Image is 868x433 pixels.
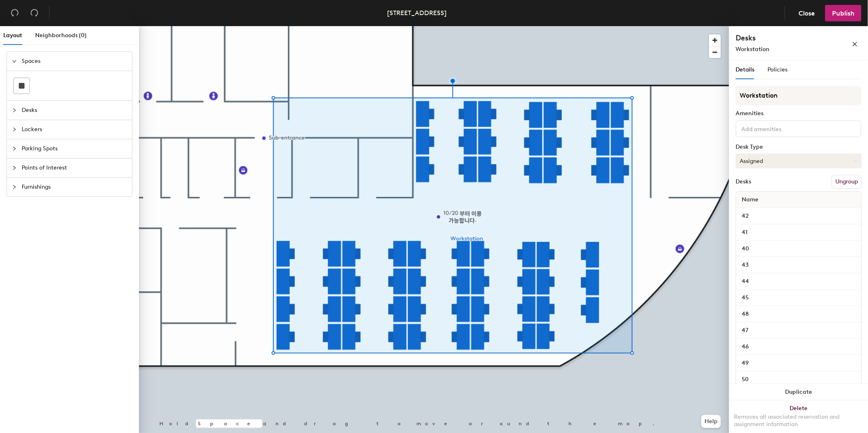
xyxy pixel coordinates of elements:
[738,227,859,238] input: Unnamed desk
[3,32,22,39] span: Layout
[767,66,787,73] span: Policies
[738,308,859,320] input: Unnamed desk
[12,185,17,190] span: collapsed
[792,5,822,21] button: Close
[832,175,861,189] button: Ungroup
[825,5,861,21] button: Publish
[738,357,859,369] input: Unnamed desk
[22,139,127,158] span: Parking Spots
[738,276,859,287] input: Unnamed desk
[35,32,87,39] span: Neighborhoods (0)
[12,59,17,64] span: expanded
[738,341,859,353] input: Unnamed desk
[7,5,23,21] button: Undo (⌘ + Z)
[387,8,447,18] div: [STREET_ADDRESS]
[12,108,17,113] span: collapsed
[736,33,825,43] h4: Desks
[799,9,815,17] span: Close
[22,101,127,120] span: Desks
[738,210,859,222] input: Unnamed desk
[11,9,19,17] span: undo
[736,66,754,73] span: Details
[26,5,43,21] button: Redo (⌘ + ⇧ + Z)
[738,292,859,304] input: Unnamed desk
[736,46,770,53] span: Workstation
[12,165,17,170] span: collapsed
[22,158,127,177] span: Points of Interest
[736,179,751,185] div: Desks
[22,52,127,71] span: Spaces
[22,120,127,139] span: Lockers
[738,243,859,254] input: Unnamed desk
[22,178,127,196] span: Furnishings
[738,325,859,336] input: Unnamed desk
[729,384,868,400] button: Duplicate
[832,9,855,17] span: Publish
[740,123,813,133] input: Add amenities
[736,144,861,150] div: Desk Type
[738,259,859,271] input: Unnamed desk
[736,154,861,168] button: Assigned
[12,146,17,151] span: collapsed
[734,413,863,428] div: Removes all associated reservation and assignment information
[852,41,858,47] span: close
[736,110,861,117] div: Amenities
[701,415,721,428] button: Help
[738,192,763,207] span: Name
[12,127,17,132] span: collapsed
[738,374,859,385] input: Unnamed desk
